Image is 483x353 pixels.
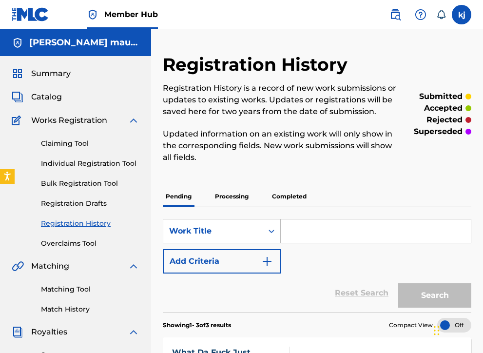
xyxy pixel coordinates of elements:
[29,37,139,48] h5: keenan maui jameson
[163,54,352,76] h2: Registration History
[269,186,309,207] p: Completed
[436,10,446,20] div: Notifications
[12,7,49,21] img: MLC Logo
[31,260,69,272] span: Matching
[169,225,257,237] div: Work Title
[12,115,24,126] img: Works Registration
[419,91,463,102] p: submitted
[41,138,139,149] a: Claiming Tool
[41,158,139,169] a: Individual Registration Tool
[415,9,426,20] img: help
[431,306,480,353] iframe: Chat Widget
[434,316,440,345] div: Drag
[12,68,23,79] img: Summary
[31,91,62,103] span: Catalog
[261,255,273,267] img: 9d2ae6d4665cec9f34b9.svg
[12,68,71,79] a: SummarySummary
[163,186,194,207] p: Pending
[411,5,430,24] div: Help
[386,5,405,24] a: Public Search
[456,216,483,299] iframe: Resource Center
[31,115,107,126] span: Works Registration
[41,178,139,189] a: Bulk Registration Tool
[41,238,139,249] a: Overclaims Tool
[426,114,463,126] p: rejected
[31,68,71,79] span: Summary
[12,37,23,49] img: Accounts
[163,249,281,274] button: Add Criteria
[41,198,139,209] a: Registration Drafts
[87,9,98,20] img: Top Rightsholder
[163,321,231,330] p: Showing 1 - 3 of 3 results
[128,115,139,126] img: expand
[41,284,139,294] a: Matching Tool
[41,218,139,229] a: Registration History
[104,9,158,20] span: Member Hub
[424,102,463,114] p: accepted
[389,321,433,330] span: Compact View
[389,9,401,20] img: search
[128,326,139,338] img: expand
[12,91,23,103] img: Catalog
[41,304,139,314] a: Match History
[212,186,251,207] p: Processing
[12,326,23,338] img: Royalties
[163,82,400,118] p: Registration History is a record of new work submissions or updates to existing works. Updates or...
[12,91,62,103] a: CatalogCatalog
[163,219,471,313] form: Search Form
[31,326,67,338] span: Royalties
[414,126,463,137] p: superseded
[452,5,471,24] div: User Menu
[12,260,24,272] img: Matching
[163,128,400,163] p: Updated information on an existing work will only show in the corresponding fields. New work subm...
[128,260,139,272] img: expand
